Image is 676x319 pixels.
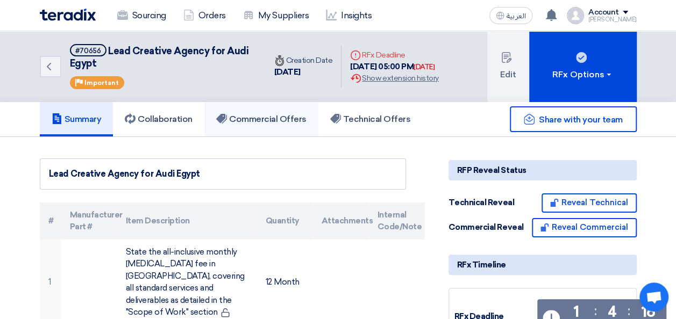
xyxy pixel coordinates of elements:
div: #70656 [75,47,101,54]
h5: Summary [52,114,102,125]
div: Commercial Reveal [449,221,529,234]
div: RFx Deadline [350,49,438,61]
span: العربية [507,12,526,20]
th: Quantity [257,202,313,240]
div: [DATE] [414,62,435,73]
div: [PERSON_NAME] [588,17,637,23]
button: العربية [489,7,532,24]
a: Sourcing [109,4,175,27]
th: Internal Code/Note [369,202,425,240]
a: Insights [317,4,380,27]
img: profile_test.png [567,7,584,24]
th: Attachments [313,202,369,240]
img: Teradix logo [40,9,96,21]
h5: Lead Creative Agency for Audi Egypt [70,44,253,70]
a: Open chat [639,282,668,311]
button: Edit [487,31,529,102]
div: RFx Timeline [449,255,637,275]
th: # [40,202,61,240]
a: Summary [40,102,113,136]
button: Reveal Commercial [532,218,637,237]
div: [DATE] 05:00 PM [350,61,438,73]
div: Creation Date [274,55,333,66]
a: My Suppliers [234,4,317,27]
h5: Collaboration [125,114,193,125]
div: Lead Creative Agency for Audi Egypt [49,168,397,180]
button: RFx Options [529,31,637,102]
span: Important [84,79,119,86]
a: Orders [175,4,234,27]
div: RFx Options [552,68,613,81]
span: Lead Creative Agency for Audi Egypt [70,45,249,69]
h5: Technical Offers [330,114,410,125]
div: Show extension history [350,73,438,84]
th: Manufacturer Part # [61,202,117,240]
div: Account [588,8,619,17]
button: Reveal Technical [542,193,637,213]
th: Item Description [117,202,257,240]
a: Technical Offers [318,102,422,136]
h5: Commercial Offers [216,114,307,125]
div: RFP Reveal Status [449,160,637,180]
a: Collaboration [113,102,204,136]
span: Share with your team [539,114,622,125]
a: Commercial Offers [204,102,318,136]
div: Technical Reveal [449,197,529,209]
div: [DATE] [274,66,333,78]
